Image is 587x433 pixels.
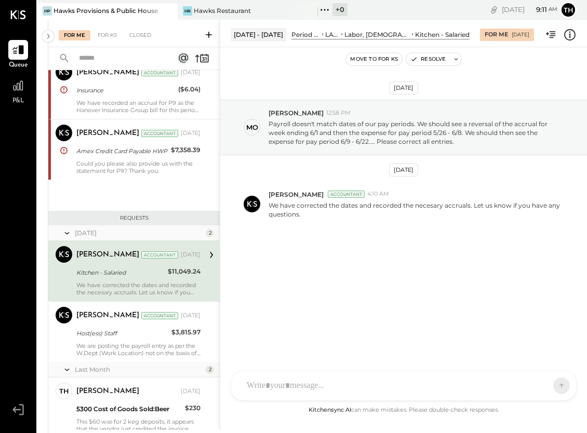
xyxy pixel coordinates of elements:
div: [DATE] [502,5,557,15]
div: Closed [124,30,156,40]
div: HR [183,6,192,16]
div: Could you please also provide us with the statement for P9? Thank you. [76,160,201,174]
div: For Me [485,31,508,39]
div: [DATE] [75,228,203,237]
div: [PERSON_NAME] [76,250,139,260]
div: [DATE] [181,387,201,396]
div: Last Month [75,365,203,374]
div: [PERSON_NAME] [76,310,139,321]
div: Th [59,386,69,396]
div: 2 [206,366,214,374]
button: Th [560,2,577,18]
div: LABOR [325,30,339,39]
div: We have recorded an accrual for P9 as the Hanover Insurance Group bill for this period is missing... [76,99,201,114]
div: [DATE] [181,251,201,259]
div: + 0 [332,3,348,16]
div: 2 [206,229,214,237]
div: Accountant [141,251,178,259]
div: [DATE] [181,312,201,320]
div: [DATE] - [DATE] [231,28,286,41]
div: Kitchen - Salaried [415,30,470,39]
div: 5300 Cost of Goods Sold:Beer [76,404,182,414]
div: [PERSON_NAME] [76,67,139,78]
div: $11,049.24 [168,266,201,277]
button: Resolve [406,53,450,65]
div: Insurance [76,85,175,96]
div: $7,358.39 [171,145,201,155]
div: [DATE] [181,69,201,77]
div: copy link [489,4,499,15]
div: Accountant [141,130,178,137]
a: Queue [1,40,36,70]
div: We are posting the payroll entry as per the W.Dept (Work Location) not on the basis of the H.Dept... [76,342,201,357]
div: This $60 was for 2 keg deposits, it appears that the vendor just credited the invoice. But did no... [76,418,201,432]
div: Host(ess) Staff [76,328,168,339]
div: Amex Credit Card Payable HWP [76,146,168,156]
p: We have corrected the dates and recorded the necesary accruals. Let us know if you have any quest... [269,201,563,219]
div: [PERSON_NAME] [76,386,139,397]
div: [DATE] [389,82,418,94]
button: Move to for ks [346,53,402,65]
div: Hawks Provisions & Public House [54,6,158,15]
div: We have corrected the dates and recorded the necesary accruals. Let us know if you have any quest... [76,281,201,296]
div: For KS [92,30,122,40]
div: Kitchen - Salaried [76,267,165,278]
div: Accountant [141,69,178,76]
div: Requests [54,214,215,222]
a: P&L [1,76,36,106]
span: [PERSON_NAME] [269,109,324,117]
div: $3,815.97 [171,327,201,337]
div: ($6.04) [178,84,201,94]
div: Labor, [DEMOGRAPHIC_DATA] [344,30,410,39]
span: [PERSON_NAME] [269,190,324,199]
div: Period P&L [291,30,320,39]
div: Accountant [141,312,178,319]
div: [DATE] [181,129,201,138]
div: [DATE] [512,31,529,38]
p: Payroll doesn't match dates of our pay periods. We should see a reversal of the accrual for week ... [269,119,563,146]
div: [DATE] [389,164,418,177]
div: HP [43,6,52,16]
div: $230 [185,403,201,413]
div: For Me [59,30,90,40]
span: 4:10 AM [367,190,389,198]
span: 12:58 PM [326,109,351,117]
div: Hawks Restaurant [194,6,251,15]
div: Accountant [328,191,365,198]
span: Queue [9,61,28,70]
div: mo [246,123,258,132]
div: [PERSON_NAME] [76,128,139,139]
span: P&L [12,97,24,106]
